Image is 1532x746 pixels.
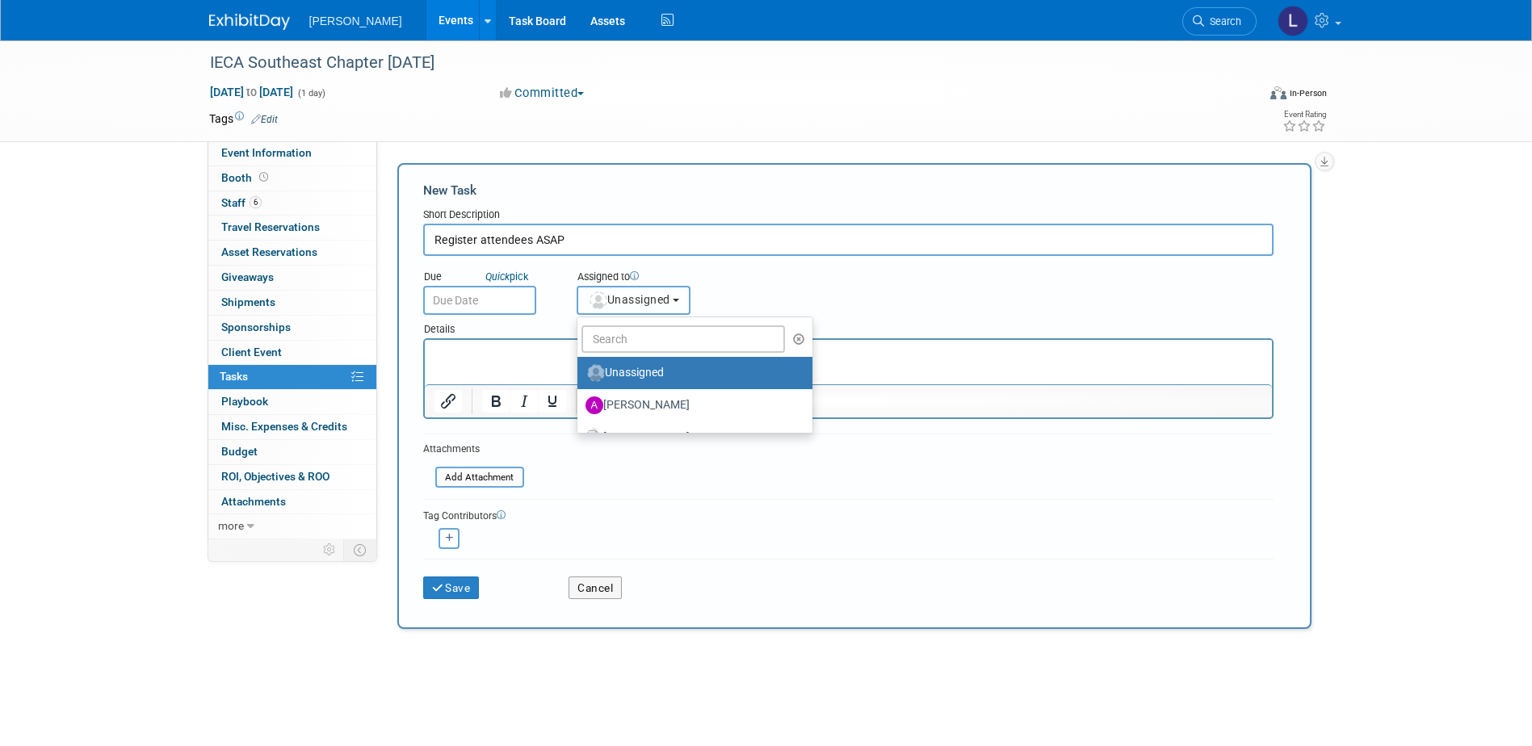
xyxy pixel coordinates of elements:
[1282,111,1326,119] div: Event Rating
[423,286,536,315] input: Due Date
[1270,86,1286,99] img: Format-Inperson.png
[485,270,510,283] i: Quick
[1289,87,1327,99] div: In-Person
[569,576,622,599] button: Cancel
[494,85,590,102] button: Committed
[482,270,531,283] a: Quickpick
[209,111,278,127] td: Tags
[208,514,376,539] a: more
[423,442,524,456] div: Attachments
[221,395,268,408] span: Playbook
[221,470,329,483] span: ROI, Objectives & ROO
[251,114,278,125] a: Edit
[586,396,603,414] img: A.jpg
[1278,6,1308,36] img: Lindsey Wolanczyk
[209,14,290,30] img: ExhibitDay
[316,539,344,560] td: Personalize Event Tab Strip
[221,346,282,358] span: Client Event
[423,270,552,286] div: Due
[586,425,796,451] label: [PERSON_NAME]
[423,182,1274,199] div: New Task
[208,365,376,389] a: Tasks
[221,445,258,458] span: Budget
[510,390,538,413] button: Italic
[587,364,605,382] img: Unassigned-User-Icon.png
[221,420,347,433] span: Misc. Expenses & Credits
[208,440,376,464] a: Budget
[208,316,376,340] a: Sponsorships
[221,245,317,258] span: Asset Reservations
[218,519,244,532] span: more
[423,576,480,599] button: Save
[208,291,376,315] a: Shipments
[343,539,376,560] td: Toggle Event Tabs
[208,490,376,514] a: Attachments
[221,321,291,333] span: Sponsorships
[221,495,286,508] span: Attachments
[208,390,376,414] a: Playbook
[586,392,796,418] label: [PERSON_NAME]
[244,86,259,98] span: to
[425,340,1272,384] iframe: Rich Text Area
[1161,84,1328,108] div: Event Format
[204,48,1232,78] div: IECA Southeast Chapter [DATE]
[208,216,376,240] a: Travel Reservations
[208,266,376,290] a: Giveaways
[221,196,262,209] span: Staff
[220,370,248,383] span: Tasks
[221,171,271,184] span: Booth
[588,293,670,306] span: Unassigned
[208,465,376,489] a: ROI, Objectives & ROO
[539,390,566,413] button: Underline
[296,88,325,98] span: (1 day)
[208,191,376,216] a: Staff6
[256,171,271,183] span: Booth not reserved yet
[423,207,1274,224] div: Short Description
[250,196,262,208] span: 6
[586,360,796,386] label: Unassigned
[423,506,1274,523] div: Tag Contributors
[1204,15,1241,27] span: Search
[577,270,771,286] div: Assigned to
[221,146,312,159] span: Event Information
[221,220,320,233] span: Travel Reservations
[208,166,376,191] a: Booth
[577,286,691,315] button: Unassigned
[423,224,1274,256] input: Name of task or a short description
[208,241,376,265] a: Asset Reservations
[309,15,402,27] span: [PERSON_NAME]
[208,141,376,166] a: Event Information
[434,390,462,413] button: Insert/edit link
[208,415,376,439] a: Misc. Expenses & Credits
[208,341,376,365] a: Client Event
[581,325,786,353] input: Search
[1182,7,1257,36] a: Search
[221,270,274,283] span: Giveaways
[482,390,510,413] button: Bold
[221,295,275,308] span: Shipments
[209,85,294,99] span: [DATE] [DATE]
[423,315,1274,338] div: Details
